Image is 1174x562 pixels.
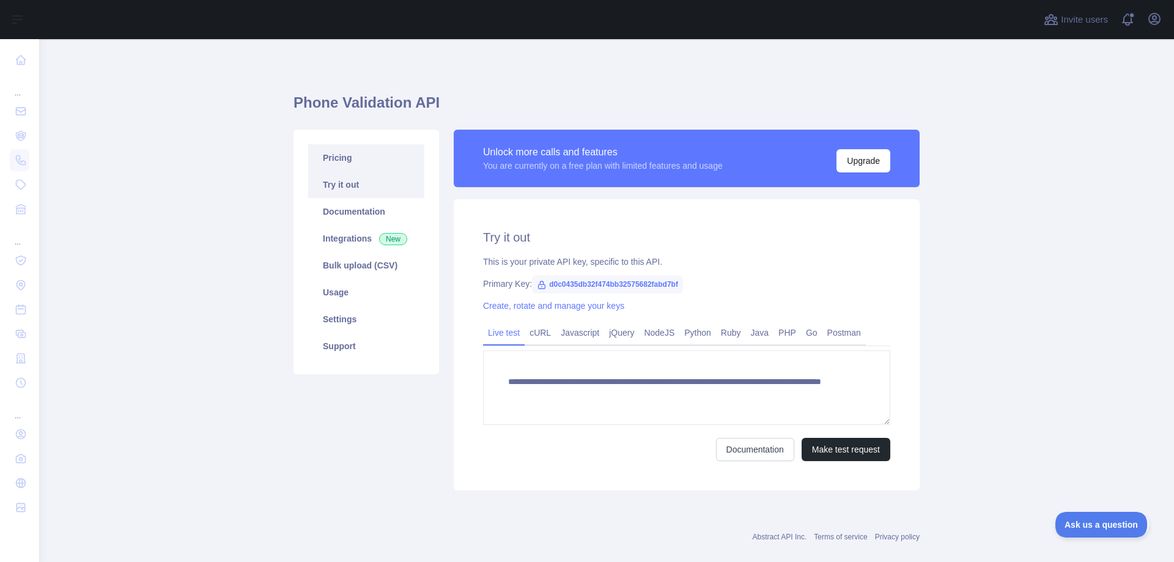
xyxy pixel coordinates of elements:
[308,252,424,279] a: Bulk upload (CSV)
[1055,512,1150,538] iframe: Toggle Customer Support
[10,396,29,421] div: ...
[801,323,822,342] a: Go
[10,73,29,98] div: ...
[716,323,746,342] a: Ruby
[802,438,890,461] button: Make test request
[483,145,723,160] div: Unlock more calls and features
[532,275,683,294] span: d0c0435db32f474bb32575682fabd7bf
[308,198,424,225] a: Documentation
[746,323,774,342] a: Java
[308,279,424,306] a: Usage
[556,323,604,342] a: Javascript
[308,171,424,198] a: Try it out
[483,229,890,246] h2: Try it out
[716,438,794,461] a: Documentation
[773,323,801,342] a: PHP
[814,533,867,541] a: Terms of service
[525,323,556,342] a: cURL
[10,223,29,247] div: ...
[379,233,407,245] span: New
[604,323,639,342] a: jQuery
[679,323,716,342] a: Python
[822,323,866,342] a: Postman
[483,256,890,268] div: This is your private API key, specific to this API.
[483,301,624,311] a: Create, rotate and manage your keys
[1061,13,1108,27] span: Invite users
[308,225,424,252] a: Integrations New
[308,306,424,333] a: Settings
[483,160,723,172] div: You are currently on a free plan with limited features and usage
[308,144,424,171] a: Pricing
[483,323,525,342] a: Live test
[293,93,920,122] h1: Phone Validation API
[753,533,807,541] a: Abstract API Inc.
[875,533,920,541] a: Privacy policy
[639,323,679,342] a: NodeJS
[483,278,890,290] div: Primary Key:
[308,333,424,360] a: Support
[1041,10,1110,29] button: Invite users
[836,149,890,172] button: Upgrade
